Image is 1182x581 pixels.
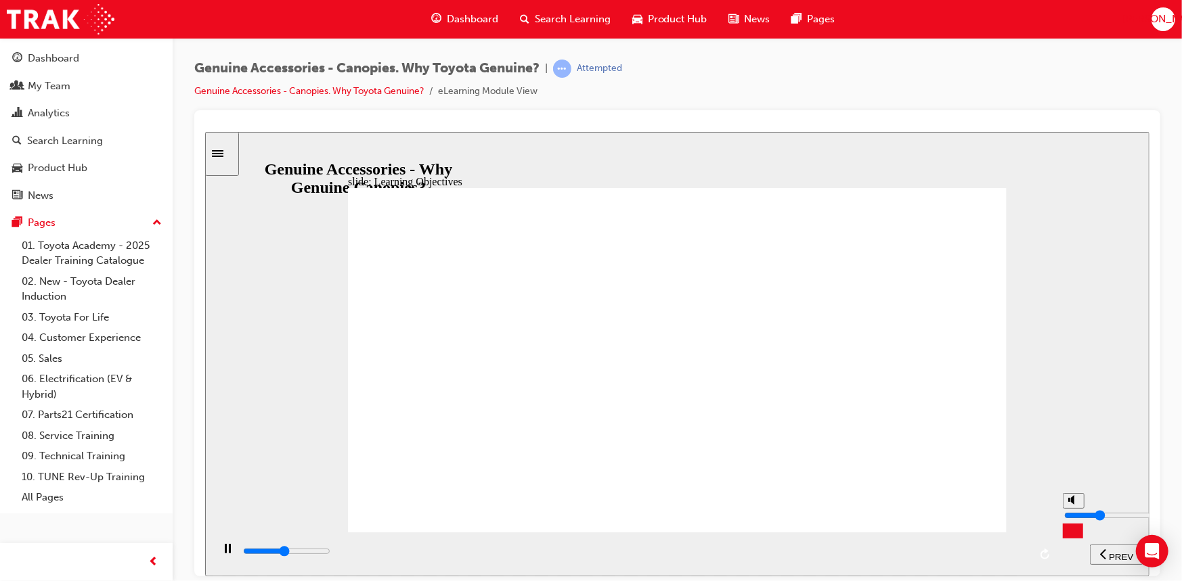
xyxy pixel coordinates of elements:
[904,420,928,430] span: PREV
[16,348,167,369] a: 05. Sales
[781,5,846,33] a: pages-iconPages
[808,11,835,27] span: Pages
[194,61,540,76] span: Genuine Accessories - Canopies. Why Toyota Genuine?
[431,11,441,28] span: guage-icon
[28,78,70,94] div: My Team
[149,554,159,571] span: prev-icon
[729,11,739,28] span: news-icon
[5,101,167,126] a: Analytics
[16,327,167,348] a: 04. Customer Experience
[648,11,707,27] span: Product Hub
[28,106,70,121] div: Analytics
[1136,535,1168,567] div: Open Intercom Messenger
[5,74,167,99] a: My Team
[28,215,56,231] div: Pages
[5,156,167,181] a: Product Hub
[7,4,114,34] img: Trak
[16,467,167,488] a: 10. TUNE Rev-Up Training
[520,11,529,28] span: search-icon
[5,183,167,208] a: News
[12,135,22,147] span: search-icon
[16,425,167,446] a: 08. Service Training
[5,129,167,154] a: Search Learning
[16,446,167,467] a: 09. Technical Training
[16,404,167,425] a: 07. Parts21 Certification
[28,188,53,204] div: News
[831,413,851,433] button: replay
[38,414,125,425] input: slide progress
[12,108,22,120] span: chart-icon
[535,11,611,27] span: Search Learning
[16,271,167,307] a: 02. New - Toyota Dealer Induction
[632,11,642,28] span: car-icon
[718,5,781,33] a: news-iconNews
[16,235,167,271] a: 01. Toyota Academy - 2025 Dealer Training Catalogue
[12,190,22,202] span: news-icon
[12,80,22,93] span: people-icon
[12,217,22,229] span: pages-icon
[420,5,509,33] a: guage-iconDashboard
[553,60,571,78] span: learningRecordVerb_ATTEMPT-icon
[7,411,30,434] button: play/pause
[792,11,802,28] span: pages-icon
[577,62,622,75] div: Attempted
[28,51,79,66] div: Dashboard
[16,369,167,404] a: 06. Electrification (EV & Hybrid)
[16,307,167,328] a: 03. Toyota For Life
[194,85,424,97] a: Genuine Accessories - Canopies. Why Toyota Genuine?
[7,400,851,444] div: playback controls
[16,487,167,508] a: All Pages
[745,11,770,27] span: News
[885,400,938,444] nav: slide navigation
[28,160,87,176] div: Product Hub
[5,210,167,235] button: Pages
[621,5,718,33] a: car-iconProduct Hub
[12,162,22,175] span: car-icon
[5,43,167,210] button: DashboardMy TeamAnalyticsSearch LearningProduct HubNews
[27,133,103,149] div: Search Learning
[1152,7,1175,31] button: [PERSON_NAME]
[858,400,878,444] div: misc controls
[447,11,498,27] span: Dashboard
[438,84,538,99] li: eLearning Module View
[509,5,621,33] a: search-iconSearch Learning
[885,413,938,433] button: previous
[12,53,22,65] span: guage-icon
[5,46,167,71] a: Dashboard
[545,61,548,76] span: |
[152,214,162,232] span: up-icon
